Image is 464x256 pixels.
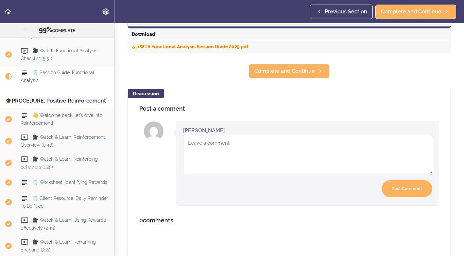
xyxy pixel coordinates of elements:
[183,135,432,174] textarea: Comment box
[254,67,315,75] span: Complete and Continue
[21,217,106,230] span: 🎥 Watch & Learn: Using Rewards Effectively (2:49)
[144,121,163,141] img: Lisa
[139,105,439,112] h4: Post a comment
[375,5,456,19] a: Complete and Continue
[139,217,439,224] h4: comments
[21,196,108,208] span: 🗒️ Client Resource: Daily Reminder To Be Nice
[382,180,432,198] input: Post Comment
[8,26,106,34] div: COMPLETE
[102,8,110,16] svg: Settings Menu
[32,180,107,185] span: 🗒️ Worksheet: Identifying Rewards
[21,113,102,125] span: 👋 Welcome back, let's dive into Reinforcement!
[21,70,94,83] span: 🗒️ Session Guide: Functional Analysis
[310,5,373,19] a: Previous Section
[128,89,164,98] div: Discussion
[325,8,367,16] span: Previous Section
[139,217,143,224] span: 0
[39,26,52,34] span: 99%
[21,26,95,39] span: 👋 Prepare for the Functional Analysis session
[21,48,97,61] span: 🎥 Watch: Functional Analysis Checklist (5:51)
[4,8,12,16] svg: Back to course curriculum
[21,239,96,252] span: 🎥 Watch & Learn: Reframing Enabling (3:22)
[132,43,140,51] svg: Download
[183,127,225,134] div: [PERSON_NAME]
[381,8,441,16] span: Complete and Continue
[132,44,249,49] a: DownloadWTV Functional Analysis Session Guide 2025.pdf
[21,135,105,147] span: 🎥 Watch & Learn: Reinforcement Overview (0:48)
[128,28,451,41] div: Download
[249,64,330,78] a: Complete and Continue
[21,156,98,169] span: 🎥 Watch & Learn: Reinforcing Behaviors (1:25)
